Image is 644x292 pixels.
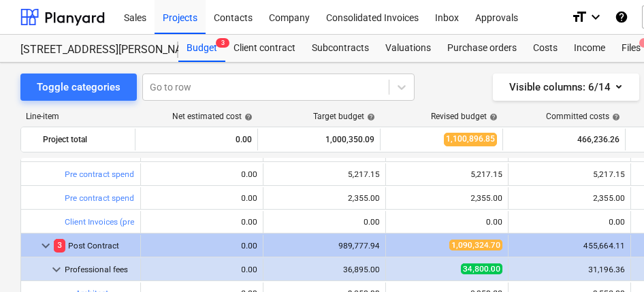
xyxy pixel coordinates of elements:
div: Committed costs [546,112,620,121]
div: Professional fees [65,259,135,280]
div: Project total [43,129,129,150]
div: 989,777.94 [269,241,380,250]
div: Target budget [313,112,375,121]
span: help [364,113,375,121]
a: Income [566,35,613,62]
a: Purchase orders [439,35,525,62]
div: [STREET_ADDRESS][PERSON_NAME] [20,43,162,57]
div: 1,000,350.09 [263,129,374,150]
div: Post Contract [54,235,135,257]
div: 5,217.15 [391,169,502,179]
div: Budget [178,35,225,62]
a: Valuations [377,35,439,62]
div: Net estimated cost [172,112,253,121]
i: keyboard_arrow_down [587,9,604,25]
div: Toggle categories [37,78,120,96]
div: 455,664.11 [514,241,625,250]
div: 0.00 [141,129,252,150]
div: 0.00 [146,193,257,203]
span: keyboard_arrow_down [37,238,54,254]
span: help [609,113,620,121]
div: 0.00 [146,169,257,179]
a: Client Invoices (pre contract) [65,217,170,227]
div: 0.00 [146,241,257,250]
div: 36,895.00 [269,265,380,274]
div: 0.00 [146,265,257,274]
span: help [242,113,253,121]
span: 1,090,324.70 [449,240,502,250]
div: Revised budget [431,112,498,121]
div: 0.00 [269,217,380,227]
a: Subcontracts [304,35,377,62]
div: 5,217.15 [514,169,625,179]
i: format_size [571,9,587,25]
span: 3 [216,38,229,48]
a: Costs [525,35,566,62]
div: 2,355.00 [514,193,625,203]
a: Client contract [225,35,304,62]
iframe: Chat Widget [576,227,644,292]
a: Pre contract spend - Guarda Landscapes [65,193,214,203]
div: Line-item [20,112,136,121]
div: 0.00 [146,217,257,227]
span: help [487,113,498,121]
div: 31,196.36 [514,265,625,274]
button: Toggle categories [20,74,137,101]
div: 0.00 [391,217,502,227]
div: 2,355.00 [269,193,380,203]
span: 1,100,896.85 [444,133,497,146]
a: Budget3 [178,35,225,62]
div: 2,355.00 [391,193,502,203]
span: 3 [54,239,65,252]
a: Pre contract spend - WDE site investigation [65,169,223,179]
div: 0.00 [514,217,625,227]
button: Visible columns:6/14 [493,74,639,101]
div: 5,217.15 [269,169,380,179]
i: Knowledge base [615,9,628,25]
span: 34,800.00 [461,263,502,274]
div: 466,236.26 [509,129,619,150]
span: keyboard_arrow_down [48,261,65,278]
div: Visible columns : 6/14 [509,78,623,96]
